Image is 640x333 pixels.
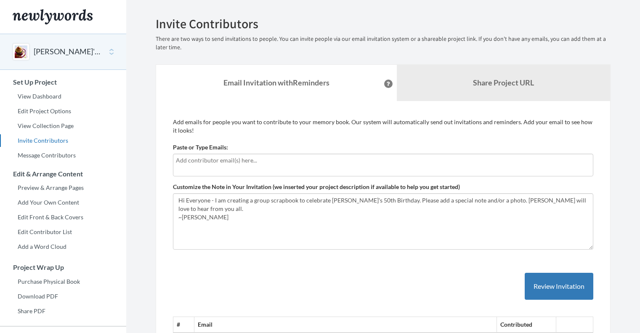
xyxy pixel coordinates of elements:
[173,317,194,333] th: #
[173,143,228,152] label: Paste or Type Emails:
[156,17,611,31] h2: Invite Contributors
[194,317,497,333] th: Email
[156,35,611,52] p: There are two ways to send invitations to people. You can invite people via our email invitation ...
[497,317,556,333] th: Contributed
[173,183,460,191] label: Customize the Note in Your Invitation (we inserted your project description if available to help ...
[13,9,93,24] img: Newlywords logo
[176,156,590,165] input: Add contributor email(s) here...
[525,273,593,300] button: Review Invitation
[0,170,126,178] h3: Edit & Arrange Content
[473,78,534,87] b: Share Project URL
[0,78,126,86] h3: Set Up Project
[173,118,593,135] p: Add emails for people you want to contribute to your memory book. Our system will automatically s...
[223,78,329,87] strong: Email Invitation with Reminders
[34,46,102,57] button: [PERSON_NAME]'s 50th Birthday
[0,264,126,271] h3: Project Wrap Up
[173,193,593,250] textarea: Hi Everyone - I am creating a group scrapbook to celebrate [PERSON_NAME]'s 50th Birthday. Please ...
